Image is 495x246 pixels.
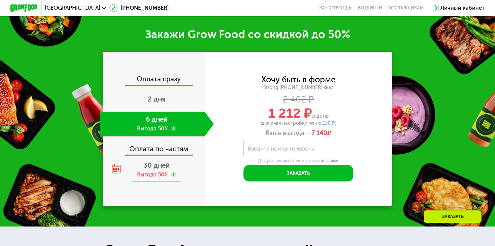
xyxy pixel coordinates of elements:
[205,96,392,104] div: 2 402 ₽
[312,113,329,119] span: в день
[205,85,392,91] div: Strong [PHONE_NUMBER] ккал
[205,121,392,126] div: (включая настройку меню: )
[137,171,168,179] div: Выгода 50%
[143,161,170,169] span: 30 дней
[311,129,327,137] span: 7 140
[311,129,331,137] span: ₽
[323,120,335,126] span: 130 ₽
[440,4,485,12] div: Личный кабинет
[388,5,424,11] div: поставщикам
[268,106,312,121] span: 1 212 ₽
[104,139,205,155] div: Оплата по частям
[261,76,336,84] div: Хочу быть в форме
[248,147,315,151] label: Введите номер телефона
[104,76,205,85] div: Оплата сразу
[319,5,353,11] a: Качество еды
[148,95,166,103] span: 2 дня
[424,210,482,223] div: Заказать
[109,4,169,12] a: [PHONE_NUMBER]
[358,5,382,11] a: Вендинги
[205,129,392,137] div: Ваша выгода —
[45,5,100,11] span: [GEOGRAPHIC_DATA]
[243,158,354,163] div: Для уточнения деталей заказа и доставки
[243,165,354,181] button: Заказать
